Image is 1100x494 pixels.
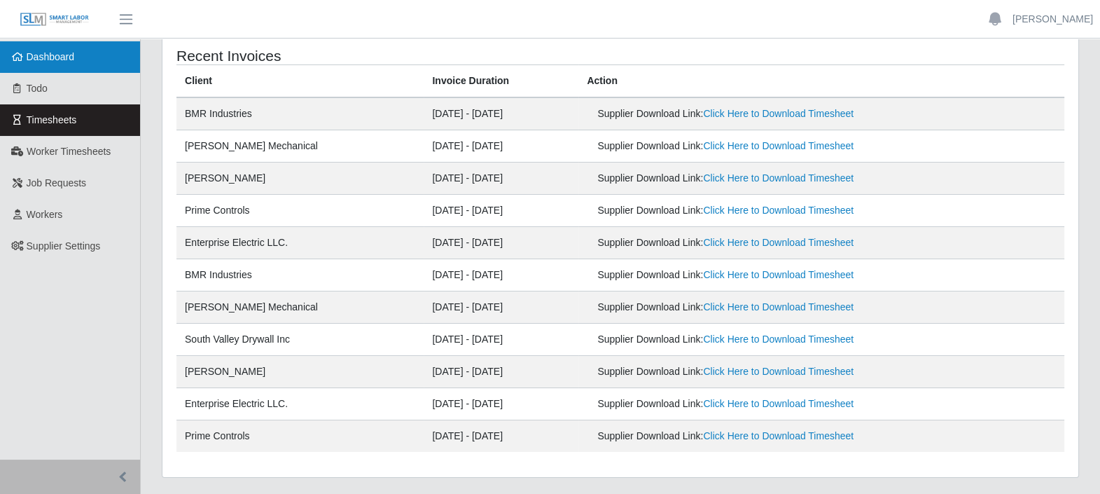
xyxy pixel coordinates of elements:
[176,388,424,420] td: Enterprise Electric LLC.
[703,140,854,151] a: Click Here to Download Timesheet
[703,269,854,280] a: Click Here to Download Timesheet
[176,356,424,388] td: [PERSON_NAME]
[597,364,889,379] div: Supplier Download Link:
[27,240,101,252] span: Supplier Settings
[597,300,889,315] div: Supplier Download Link:
[1012,12,1093,27] a: [PERSON_NAME]
[597,268,889,282] div: Supplier Download Link:
[176,420,424,453] td: Prime Controls
[703,430,854,441] a: Click Here to Download Timesheet
[597,203,889,218] div: Supplier Download Link:
[27,51,75,62] span: Dashboard
[176,97,424,130] td: BMR Industries
[176,227,424,259] td: Enterprise Electric LLC.
[424,130,578,163] td: [DATE] - [DATE]
[424,227,578,259] td: [DATE] - [DATE]
[703,334,854,345] a: Click Here to Download Timesheet
[176,291,424,324] td: [PERSON_NAME] Mechanical
[176,47,534,64] h4: Recent Invoices
[597,397,889,411] div: Supplier Download Link:
[27,177,87,188] span: Job Requests
[27,114,77,125] span: Timesheets
[176,163,424,195] td: [PERSON_NAME]
[597,139,889,153] div: Supplier Download Link:
[597,235,889,250] div: Supplier Download Link:
[424,163,578,195] td: [DATE] - [DATE]
[424,324,578,356] td: [DATE] - [DATE]
[703,108,854,119] a: Click Here to Download Timesheet
[703,301,854,313] a: Click Here to Download Timesheet
[176,259,424,291] td: BMR Industries
[703,398,854,409] a: Click Here to Download Timesheet
[176,195,424,227] td: Prime Controls
[597,429,889,444] div: Supplier Download Link:
[703,366,854,377] a: Click Here to Download Timesheet
[703,205,854,216] a: Click Here to Download Timesheet
[27,83,48,94] span: Todo
[424,97,578,130] td: [DATE] - [DATE]
[176,130,424,163] td: [PERSON_NAME] Mechanical
[597,107,889,121] div: Supplier Download Link:
[424,420,578,453] td: [DATE] - [DATE]
[27,146,111,157] span: Worker Timesheets
[424,259,578,291] td: [DATE] - [DATE]
[20,12,90,27] img: SLM Logo
[424,65,578,98] th: Invoice Duration
[176,324,424,356] td: South Valley Drywall Inc
[424,388,578,420] td: [DATE] - [DATE]
[424,291,578,324] td: [DATE] - [DATE]
[597,332,889,347] div: Supplier Download Link:
[703,172,854,184] a: Click Here to Download Timesheet
[703,237,854,248] a: Click Here to Download Timesheet
[424,356,578,388] td: [DATE] - [DATE]
[27,209,63,220] span: Workers
[597,171,889,186] div: Supplier Download Link:
[424,195,578,227] td: [DATE] - [DATE]
[578,65,1064,98] th: Action
[176,65,424,98] th: Client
